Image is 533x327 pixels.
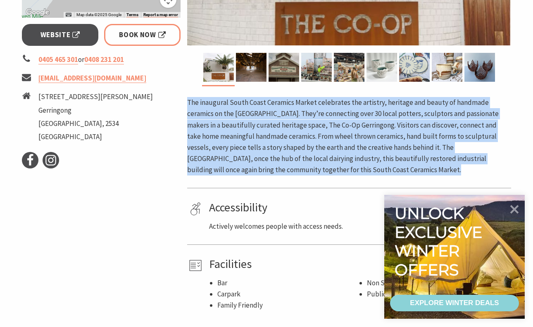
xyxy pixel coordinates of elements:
div: EXPLORE WINTER DEALS [410,295,499,311]
a: Report a map error [143,12,178,17]
img: a collection of stripey cups with drippy glaze [432,53,462,82]
li: Non Smoking [367,277,508,289]
p: Actively welcomes people with access needs. [209,221,508,232]
img: Heritage sign on front of building that reads Gerringong C0-operative Dairy Society [269,53,299,82]
li: [GEOGRAPHIC_DATA] [38,131,153,142]
a: 0408 231 201 [84,55,124,64]
h4: Accessibility [209,201,508,215]
li: [GEOGRAPHIC_DATA], 2534 [38,118,153,129]
a: EXPLORE WINTER DEALS [390,295,519,311]
img: Person standing in a market stall of ceramics pointing to ceramics on a wall. [301,53,332,82]
a: Website [22,24,98,46]
a: [EMAIL_ADDRESS][DOMAIN_NAME] [38,73,146,83]
h4: Facilities [209,257,508,271]
img: Sign says The Co-Op on a brick wall with a palm tree in the background [203,53,234,82]
a: 0405 465 301 [38,55,78,64]
span: Website [40,29,80,40]
li: Bar [217,277,359,289]
a: Terms [126,12,138,17]
img: a collection of 3 woven clay baskets [464,53,495,82]
span: Book Now [119,29,166,40]
img: 3 porcelain cups with ocean inspired texture [366,53,397,82]
li: Public Toilet [367,289,508,300]
img: Interior view of floor space of the Co-Op [236,53,266,82]
li: [STREET_ADDRESS][PERSON_NAME] [38,91,153,102]
img: Google [24,7,51,18]
li: Gerringong [38,105,153,116]
div: Unlock exclusive winter offers [395,204,486,279]
li: Family Friendly [217,300,359,311]
button: Keyboard shortcuts [66,12,71,18]
a: Open this area in Google Maps (opens a new window) [24,7,51,18]
img: two plates with blue graphic design on them [399,53,430,82]
li: or [22,54,181,65]
img: People standing behind a market stall counter and other people walking in front [334,53,364,82]
li: Carpark [217,289,359,300]
span: Map data ©2025 Google [76,12,121,17]
a: Book Now [104,24,181,46]
p: The inaugural South Coast Ceramics Market celebrates the artistry, heritage and beauty of handmad... [187,97,511,175]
